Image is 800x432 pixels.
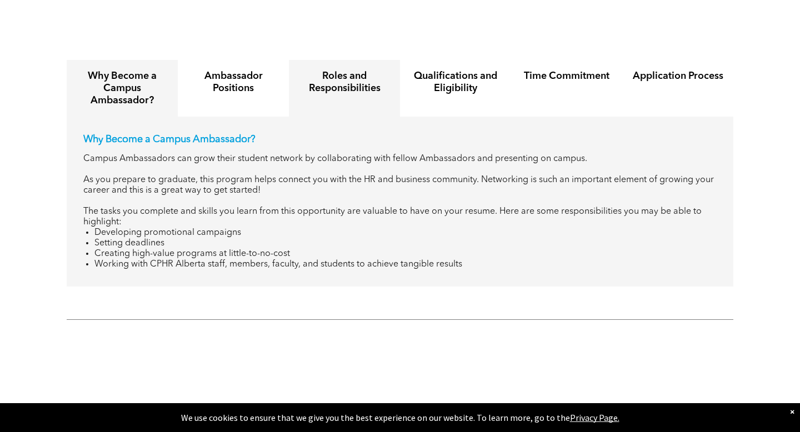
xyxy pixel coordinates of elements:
p: Why Become a Campus Ambassador? [83,133,717,145]
li: Setting deadlines [94,238,717,249]
h4: Qualifications and Eligibility [410,70,501,94]
h4: Why Become a Campus Ambassador? [77,70,168,107]
p: The tasks you complete and skills you learn from this opportunity are valuable to have on your re... [83,207,717,228]
h4: Application Process [632,70,723,82]
li: Creating high-value programs at little-to-no-cost [94,249,717,259]
h4: Ambassador Positions [188,70,279,94]
h4: Time Commitment [521,70,612,82]
a: Privacy Page. [570,412,619,423]
p: Campus Ambassadors can grow their student network by collaborating with fellow Ambassadors and pr... [83,154,717,164]
li: Developing promotional campaigns [94,228,717,238]
li: Working with CPHR Alberta staff, members, faculty, and students to achieve tangible results [94,259,717,270]
div: Dismiss notification [790,406,794,417]
h4: Roles and Responsibilities [299,70,390,94]
p: As you prepare to graduate, this program helps connect you with the HR and business community. Ne... [83,175,717,196]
